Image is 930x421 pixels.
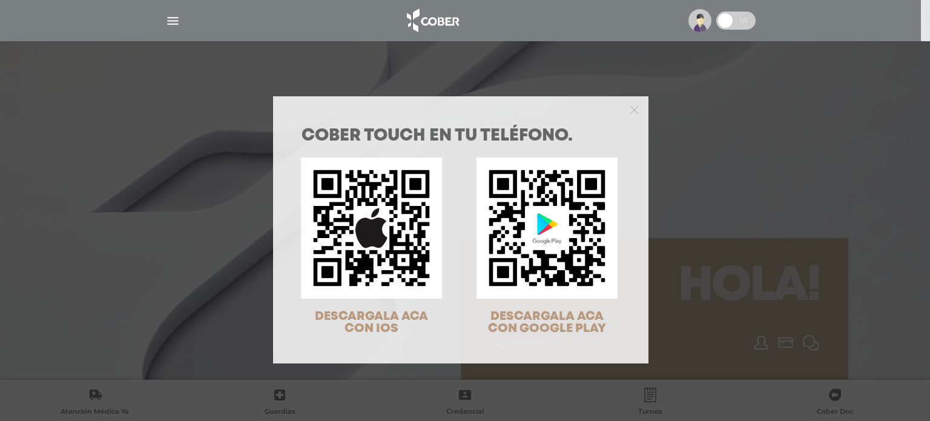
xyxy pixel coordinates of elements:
[302,128,620,145] h1: COBER TOUCH en tu teléfono.
[301,157,442,299] img: qr-code
[488,311,606,334] span: DESCARGALA ACA CON GOOGLE PLAY
[630,104,639,114] button: Close
[477,157,618,299] img: qr-code
[315,311,428,334] span: DESCARGALA ACA CON IOS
